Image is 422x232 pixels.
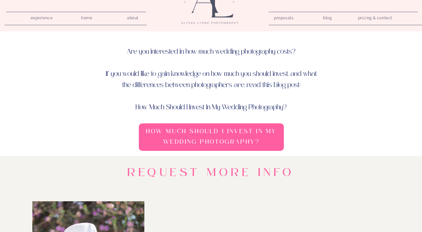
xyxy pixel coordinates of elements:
h1: Request more Info [105,166,317,183]
a: about [123,14,142,20]
a: experience [26,14,57,20]
a: blog [318,14,337,20]
p: Are you interested in how much wedding photography costs? If you would like to gain knowledge on ... [105,46,317,99]
a: How Much Should I Invest In My Wedding Photography? [141,126,282,149]
a: home [77,14,96,20]
a: proposals [274,14,293,20]
a: pricing & contact [355,14,395,23]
